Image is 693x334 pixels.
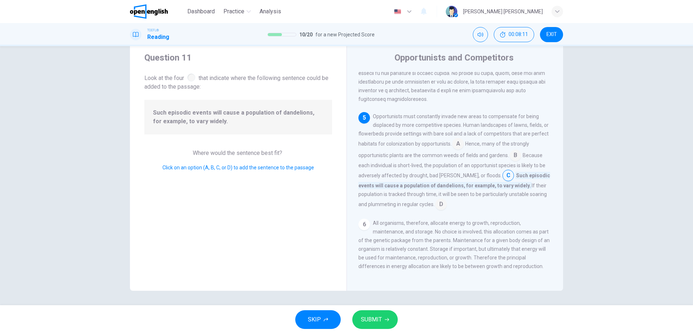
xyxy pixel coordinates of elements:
button: EXIT [540,27,563,42]
button: 00:08:11 [494,27,534,42]
div: [PERSON_NAME] [PERSON_NAME] [463,7,543,16]
span: SKIP [308,315,321,325]
span: Opportunists must constantly invade new areas to compensate for being displaced by more competiti... [358,113,549,147]
img: Profile picture [446,6,457,17]
span: D [435,199,447,210]
div: 5 [358,112,370,124]
div: Mute [473,27,488,42]
span: B [510,150,521,161]
div: 6 [358,219,370,230]
span: Click on an option (A, B, C, or D) to add the sentence to the passage [162,165,314,170]
a: OpenEnglish logo [130,4,184,19]
h4: Opportunists and Competitors [395,52,514,63]
button: Practice [221,5,254,18]
img: OpenEnglish logo [130,4,168,19]
h4: Question 11 [144,52,332,63]
button: SKIP [295,310,341,329]
span: All organisms, therefore, allocate energy to growth, reproduction, maintenance, and storage. No c... [358,220,550,269]
button: Dashboard [184,5,218,18]
span: Where would the sentence best fit? [193,150,284,156]
span: EXIT [546,32,557,37]
span: Because each individual is short-lived, the population of an opportunist species is likely to be ... [358,152,545,178]
span: A [452,138,464,150]
span: Look at the four that indicate where the following sentence could be added to the passage: [144,72,332,91]
span: If their population is tracked through time, it will be seen to be particularly unstable soaring ... [358,183,547,207]
div: Hide [494,27,534,42]
span: Practice [223,7,244,16]
span: Such episodic events will cause a population of dandelions, for example, to vary widely. [153,108,323,126]
span: 00:08:11 [509,32,528,37]
span: Dashboard [187,7,215,16]
span: TOEFL® [147,28,159,33]
span: for a new Projected Score [315,30,375,39]
h1: Reading [147,33,169,41]
span: 10 / 20 [299,30,313,39]
span: C [502,170,514,181]
span: SUBMIT [361,315,382,325]
span: Analysis [260,7,281,16]
img: en [393,9,402,14]
button: SUBMIT [352,310,398,329]
button: Analysis [257,5,284,18]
